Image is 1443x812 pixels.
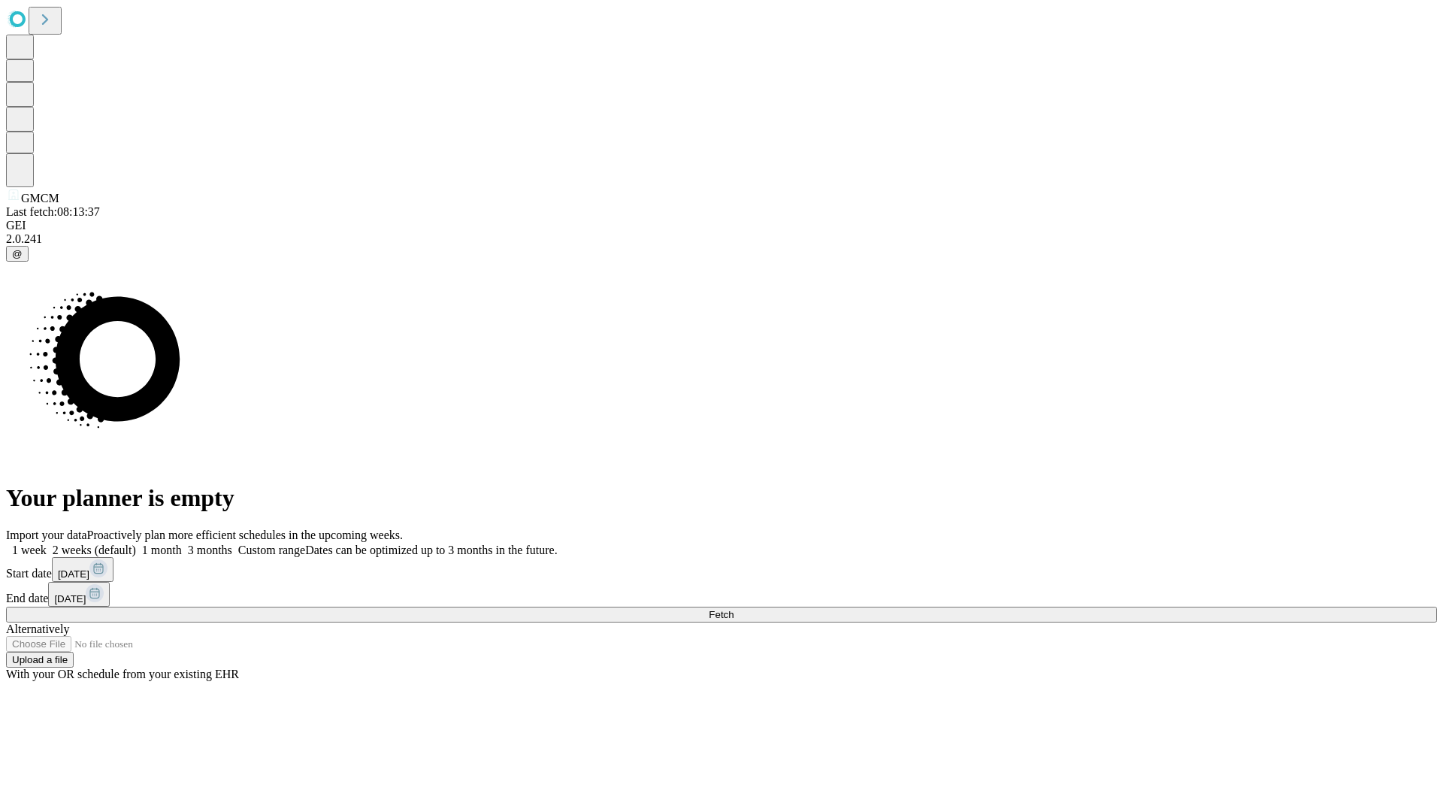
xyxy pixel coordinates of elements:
[142,544,182,556] span: 1 month
[21,192,59,205] span: GMCM
[6,582,1437,607] div: End date
[709,609,734,620] span: Fetch
[58,568,89,580] span: [DATE]
[6,652,74,668] button: Upload a file
[6,219,1437,232] div: GEI
[238,544,305,556] span: Custom range
[6,232,1437,246] div: 2.0.241
[6,668,239,680] span: With your OR schedule from your existing EHR
[6,557,1437,582] div: Start date
[12,544,47,556] span: 1 week
[188,544,232,556] span: 3 months
[54,593,86,604] span: [DATE]
[6,246,29,262] button: @
[53,544,136,556] span: 2 weeks (default)
[6,205,100,218] span: Last fetch: 08:13:37
[12,248,23,259] span: @
[6,484,1437,512] h1: Your planner is empty
[6,623,69,635] span: Alternatively
[48,582,110,607] button: [DATE]
[6,607,1437,623] button: Fetch
[52,557,113,582] button: [DATE]
[87,529,403,541] span: Proactively plan more efficient schedules in the upcoming weeks.
[6,529,87,541] span: Import your data
[305,544,557,556] span: Dates can be optimized up to 3 months in the future.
